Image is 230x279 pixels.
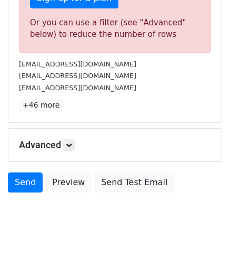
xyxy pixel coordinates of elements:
iframe: Chat Widget [177,228,230,279]
a: Preview [45,172,92,193]
small: [EMAIL_ADDRESS][DOMAIN_NAME] [19,84,136,92]
a: Send [8,172,43,193]
h5: Advanced [19,139,211,151]
a: +46 more [19,99,63,112]
small: [EMAIL_ADDRESS][DOMAIN_NAME] [19,60,136,68]
div: Or you can use a filter (see "Advanced" below) to reduce the number of rows [30,17,200,41]
small: [EMAIL_ADDRESS][DOMAIN_NAME] [19,72,136,80]
a: Send Test Email [94,172,174,193]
